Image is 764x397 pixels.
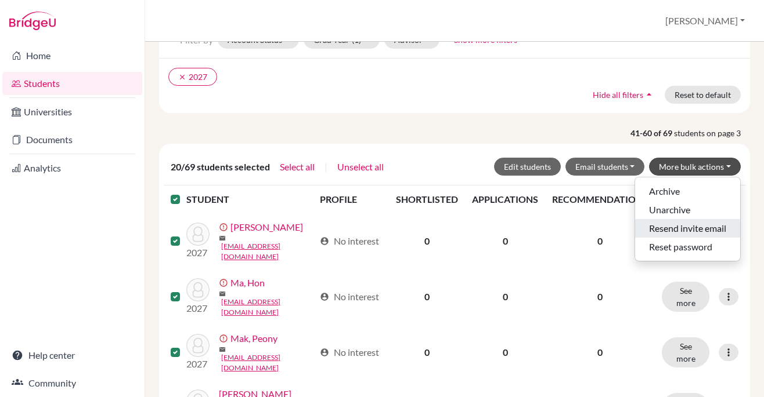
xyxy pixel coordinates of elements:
[552,234,648,248] p: 0
[389,325,465,380] td: 0
[320,292,329,301] span: account_circle
[219,334,230,343] span: error_outline
[320,345,379,359] div: No interest
[494,158,561,176] button: Edit students
[565,158,645,176] button: Email students
[221,241,315,262] a: [EMAIL_ADDRESS][DOMAIN_NAME]
[219,278,230,287] span: error_outline
[635,238,740,256] button: Reset password
[186,301,210,315] p: 2027
[337,159,384,174] button: Unselect all
[2,72,142,95] a: Students
[2,344,142,367] a: Help center
[186,357,210,371] p: 2027
[660,10,750,32] button: [PERSON_NAME]
[665,86,741,104] button: Reset to default
[325,160,327,174] span: |
[320,236,329,246] span: account_circle
[320,290,379,304] div: No interest
[2,156,142,180] a: Analytics
[320,234,379,248] div: No interest
[180,34,213,45] span: Filter by
[635,201,740,219] button: Unarchive
[178,73,186,81] i: clear
[9,12,56,30] img: Bridge-U
[465,325,545,380] td: 0
[2,128,142,151] a: Documents
[230,332,278,345] a: Mak, Peony
[635,177,741,261] ul: More bulk actions
[186,246,210,260] p: 2027
[630,127,674,139] strong: 41-60 of 69
[186,223,210,246] img: Low, John
[389,269,465,325] td: 0
[465,269,545,325] td: 0
[219,223,230,232] span: error_outline
[186,334,210,357] img: Mak, Peony
[221,297,315,318] a: [EMAIL_ADDRESS][DOMAIN_NAME]
[186,185,313,213] th: STUDENT
[279,159,315,174] button: Select all
[320,348,329,357] span: account_circle
[465,213,545,269] td: 0
[389,185,465,213] th: SHORTLISTED
[219,235,226,242] span: mail
[545,185,655,213] th: RECOMMENDATIONS
[186,278,210,301] img: Ma, Hon
[465,185,545,213] th: APPLICATIONS
[649,158,741,176] button: More bulk actions
[552,290,648,304] p: 0
[643,89,655,100] i: arrow_drop_up
[583,86,665,104] button: Hide all filtersarrow_drop_up
[389,213,465,269] td: 0
[230,220,303,234] a: [PERSON_NAME]
[219,290,226,297] span: mail
[313,185,389,213] th: PROFILE
[593,90,643,100] span: Hide all filters
[2,100,142,123] a: Universities
[171,160,270,174] span: 20/69 students selected
[168,68,217,86] button: clear2027
[662,337,709,367] button: See more
[221,352,315,373] a: [EMAIL_ADDRESS][DOMAIN_NAME]
[662,282,709,312] button: See more
[635,182,740,201] button: Archive
[552,345,648,359] p: 0
[2,44,142,67] a: Home
[230,276,265,290] a: Ma, Hon
[635,219,740,238] button: Resend invite email
[219,346,226,353] span: mail
[2,371,142,395] a: Community
[674,127,750,139] span: students on page 3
